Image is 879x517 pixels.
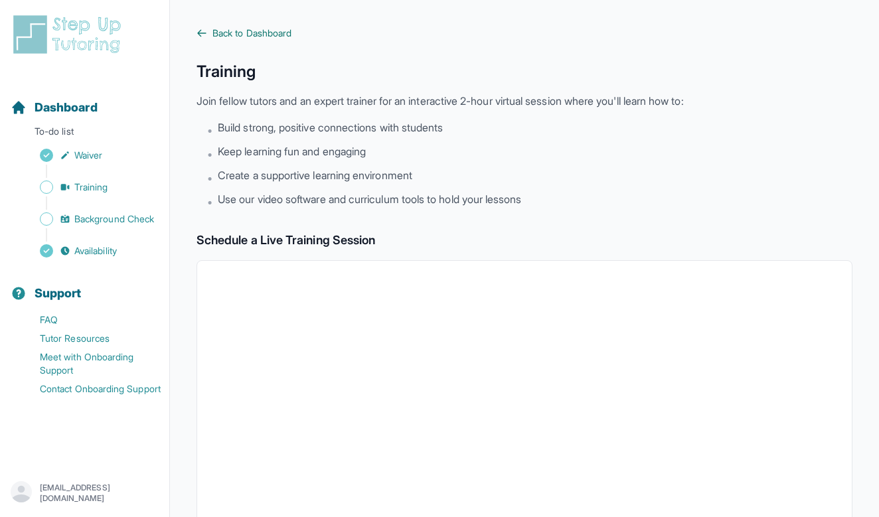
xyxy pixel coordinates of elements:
button: Support [5,263,164,308]
button: [EMAIL_ADDRESS][DOMAIN_NAME] [11,481,159,505]
p: To-do list [5,125,164,143]
span: • [207,122,212,138]
span: Availability [74,244,117,258]
a: Dashboard [11,98,98,117]
img: logo [11,13,129,56]
span: Create a supportive learning environment [218,167,412,183]
p: Join fellow tutors and an expert trainer for an interactive 2-hour virtual session where you'll l... [197,93,852,109]
span: Background Check [74,212,154,226]
a: FAQ [11,311,169,329]
span: • [207,194,212,210]
a: Background Check [11,210,169,228]
h1: Training [197,61,852,82]
span: Build strong, positive connections with students [218,119,443,135]
a: Availability [11,242,169,260]
span: Support [35,284,82,303]
span: Back to Dashboard [212,27,291,40]
span: Waiver [74,149,102,162]
a: Contact Onboarding Support [11,380,169,398]
span: • [207,146,212,162]
span: Keep learning fun and engaging [218,143,366,159]
span: • [207,170,212,186]
span: Dashboard [35,98,98,117]
h2: Schedule a Live Training Session [197,231,852,250]
button: Dashboard [5,77,164,122]
a: Waiver [11,146,169,165]
span: Training [74,181,108,194]
a: Meet with Onboarding Support [11,348,169,380]
a: Tutor Resources [11,329,169,348]
p: [EMAIL_ADDRESS][DOMAIN_NAME] [40,482,159,504]
a: Training [11,178,169,196]
a: Back to Dashboard [197,27,852,40]
span: Use our video software and curriculum tools to hold your lessons [218,191,521,207]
